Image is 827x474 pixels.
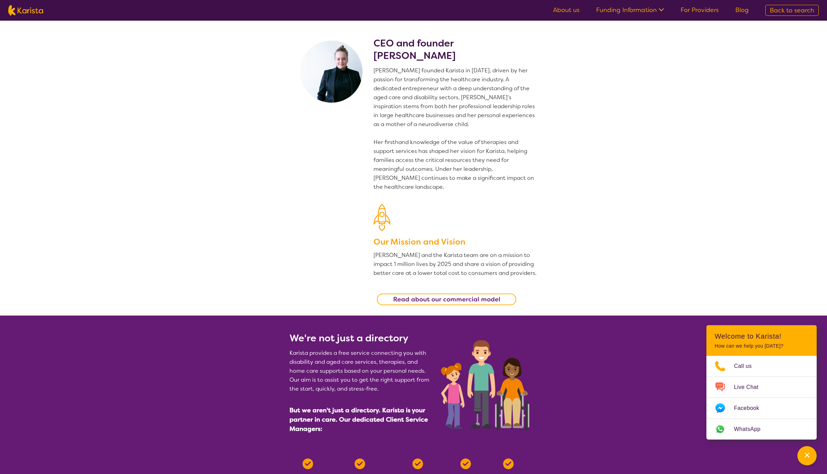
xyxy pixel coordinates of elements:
[553,6,580,14] a: About us
[289,349,433,393] p: Karista provides a free service connecting you with disability and aged care services, therapies,...
[374,204,390,231] img: Our Mission
[441,340,529,431] img: Participants
[393,295,500,303] b: Read about our commercial model
[503,458,514,469] img: Tick
[797,446,817,465] button: Channel Menu
[715,332,808,340] h2: Welcome to Karista!
[734,382,767,392] span: Live Chat
[706,356,817,440] ul: Choose channel
[460,458,471,469] img: Tick
[355,458,365,469] img: Tick
[303,458,313,469] img: Tick
[412,458,423,469] img: Tick
[715,343,808,349] p: How can we help you [DATE]?
[734,403,767,413] span: Facebook
[289,406,428,433] span: But we aren't just a directory. Karista is your partner in care. Our dedicated Client Service Man...
[374,236,538,248] h3: Our Mission and Vision
[374,37,538,62] h2: CEO and founder [PERSON_NAME]
[734,361,760,371] span: Call us
[765,5,819,16] a: Back to search
[735,6,749,14] a: Blog
[706,325,817,440] div: Channel Menu
[596,6,664,14] a: Funding Information
[374,66,538,192] p: [PERSON_NAME] founded Karista in [DATE], driven by her passion for transforming the healthcare in...
[681,6,719,14] a: For Providers
[734,424,769,434] span: WhatsApp
[289,332,433,344] h2: We're not just a directory
[374,251,538,278] p: [PERSON_NAME] and the Karista team are on a mission to impact 1 million lives by 2025 and share a...
[706,419,817,440] a: Web link opens in a new tab.
[770,6,814,14] span: Back to search
[8,5,43,16] img: Karista logo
